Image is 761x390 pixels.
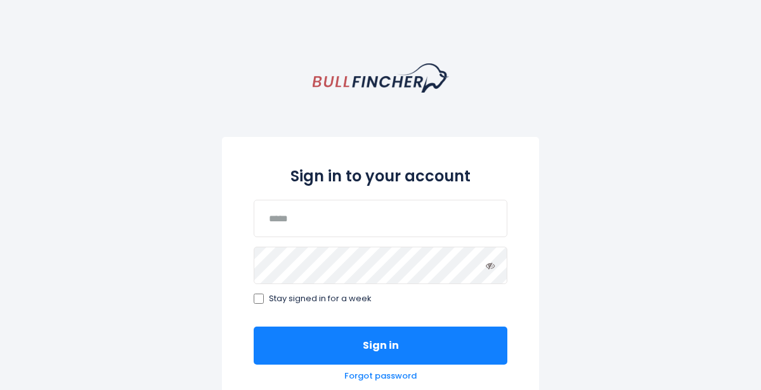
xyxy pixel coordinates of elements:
input: Stay signed in for a week [254,294,264,304]
h2: Sign in to your account [254,165,507,187]
a: Forgot password [344,371,417,382]
span: Stay signed in for a week [269,294,372,304]
a: homepage [313,63,449,93]
button: Sign in [254,327,507,365]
